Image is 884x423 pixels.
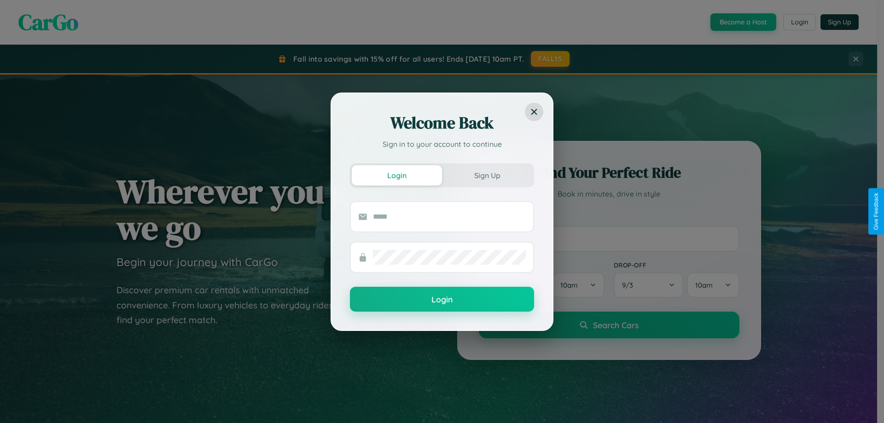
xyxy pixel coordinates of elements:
[350,287,534,312] button: Login
[352,165,442,185] button: Login
[442,165,532,185] button: Sign Up
[350,139,534,150] p: Sign in to your account to continue
[873,193,879,230] div: Give Feedback
[350,112,534,134] h2: Welcome Back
